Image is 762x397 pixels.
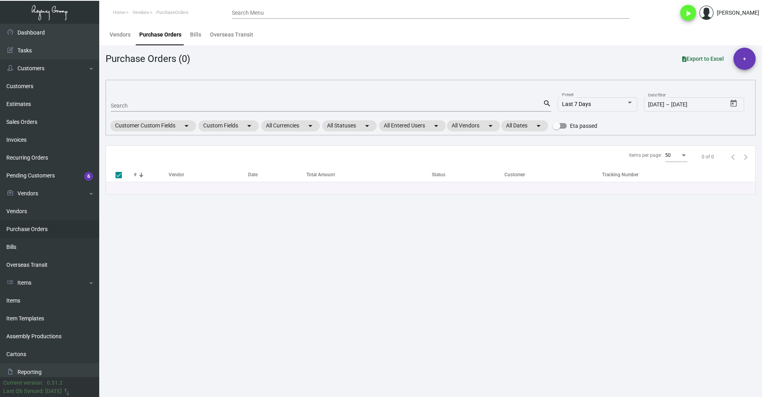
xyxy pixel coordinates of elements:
button: + [733,48,756,70]
mat-chip: All Dates [501,120,548,131]
div: Purchase Orders [139,31,181,39]
span: Vendors [133,10,149,15]
div: Vendor [169,171,248,178]
mat-icon: arrow_drop_down [486,121,495,131]
div: Status [432,171,504,178]
span: Export to Excel [682,56,724,62]
span: PurchaseOrders [156,10,189,15]
mat-icon: arrow_drop_down [244,121,254,131]
button: Next page [739,150,752,163]
mat-icon: search [543,99,551,108]
div: # [134,171,137,178]
mat-chip: All Entered Users [379,120,446,131]
div: # [134,171,169,178]
span: Home [113,10,125,15]
div: Date [248,171,306,178]
div: Tracking Number [602,171,639,178]
div: 0 of 0 [702,153,714,160]
div: Purchase Orders (0) [106,52,190,66]
div: 0.51.2 [47,379,63,387]
div: Total Amount [306,171,335,178]
mat-icon: arrow_drop_down [362,121,372,131]
img: admin@bootstrapmaster.com [699,6,714,20]
mat-chip: All Vendors [447,120,500,131]
div: Bills [190,31,201,39]
div: Tracking Number [602,171,755,178]
span: Eta passed [570,121,597,131]
button: Open calendar [727,97,740,110]
mat-chip: All Statuses [322,120,377,131]
button: Export to Excel [676,52,730,66]
input: Start date [648,102,664,108]
button: play_arrow [680,5,696,21]
div: Total Amount [306,171,432,178]
div: Vendor [169,171,184,178]
i: play_arrow [683,9,693,18]
mat-chip: Custom Fields [198,120,259,131]
mat-chip: All Currencies [261,120,320,131]
mat-icon: arrow_drop_down [182,121,191,131]
input: End date [671,102,709,108]
div: Vendors [110,31,131,39]
div: Customer [504,171,525,178]
mat-chip: Customer Custom Fields [110,120,196,131]
div: Current version: [3,379,44,387]
div: Customer [504,171,602,178]
div: Date [248,171,258,178]
span: + [743,48,746,70]
mat-icon: arrow_drop_down [534,121,543,131]
div: Items per page: [629,152,662,159]
button: Previous page [727,150,739,163]
div: [PERSON_NAME] [717,9,759,17]
mat-icon: arrow_drop_down [306,121,315,131]
mat-icon: arrow_drop_down [431,121,441,131]
div: Last Qb Synced: [DATE] [3,387,62,395]
mat-select: Items per page: [665,153,687,158]
span: Last 7 Days [562,101,591,107]
div: Overseas Transit [210,31,253,39]
span: 50 [665,152,671,158]
div: Status [432,171,445,178]
span: – [666,102,670,108]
